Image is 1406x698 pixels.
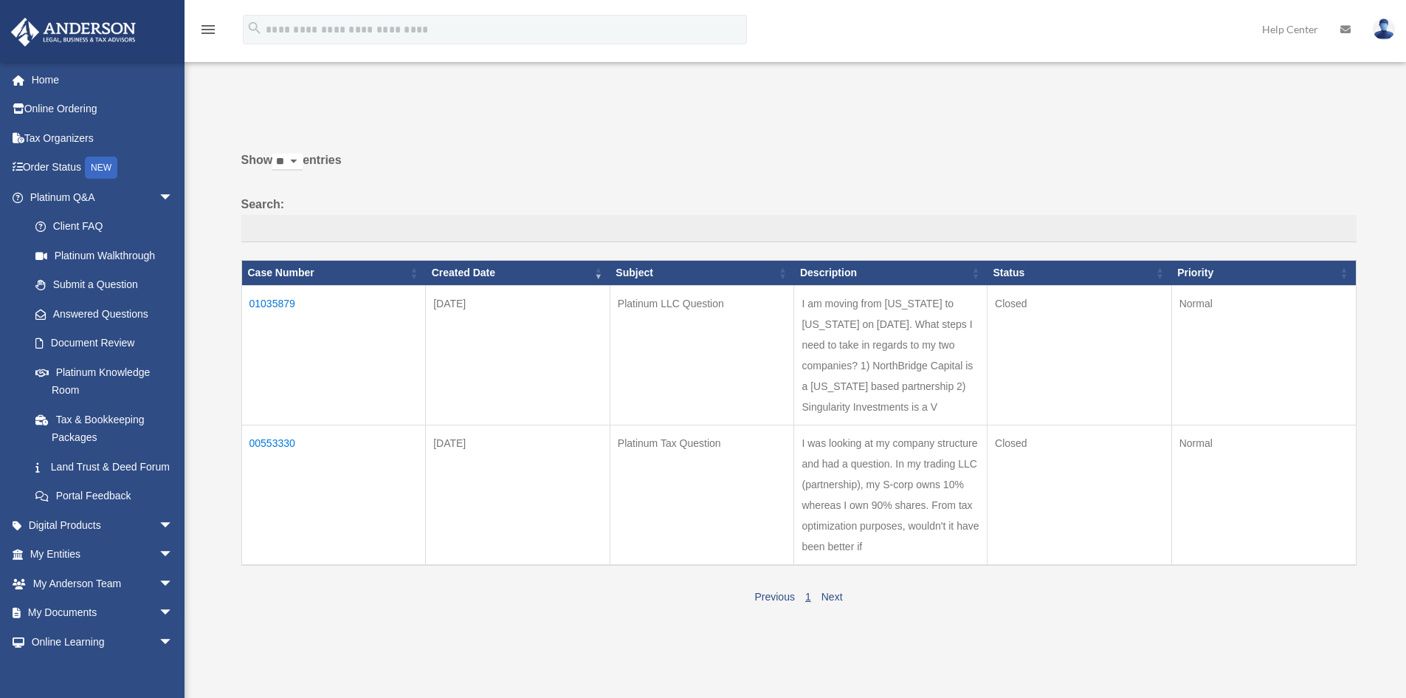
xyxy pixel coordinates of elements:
a: Platinum Walkthrough [21,241,188,270]
td: [DATE] [426,285,610,425]
td: Closed [988,285,1172,425]
a: menu [199,26,217,38]
a: Next [821,591,843,603]
input: Search: [241,215,1357,243]
a: Platinum Knowledge Room [21,357,188,405]
label: Search: [241,194,1357,243]
span: arrow_drop_down [159,182,188,213]
img: Anderson Advisors Platinum Portal [7,18,140,47]
th: Priority: activate to sort column ascending [1171,261,1356,286]
span: arrow_drop_down [159,510,188,541]
a: Tax Organizers [10,123,196,153]
td: I was looking at my company structure and had a question. In my trading LLC (partnership), my S-c... [794,425,988,565]
a: My Entitiesarrow_drop_down [10,540,196,569]
span: arrow_drop_down [159,627,188,657]
th: Status: activate to sort column ascending [988,261,1172,286]
a: Tax & Bookkeeping Packages [21,405,188,452]
span: arrow_drop_down [159,569,188,599]
a: Document Review [21,329,188,358]
span: arrow_drop_down [159,598,188,629]
a: Order StatusNEW [10,153,196,183]
a: Platinum Q&Aarrow_drop_down [10,182,188,212]
td: Normal [1171,425,1356,565]
th: Created Date: activate to sort column ascending [426,261,610,286]
a: My Documentsarrow_drop_down [10,598,196,628]
td: Platinum Tax Question [610,425,794,565]
a: Digital Productsarrow_drop_down [10,510,196,540]
i: search [247,20,263,36]
a: Previous [754,591,794,603]
a: Answered Questions [21,299,181,329]
a: Online Learningarrow_drop_down [10,627,196,657]
a: Land Trust & Deed Forum [21,452,188,482]
label: Show entries [241,150,1357,185]
a: Submit a Question [21,270,188,300]
td: I am moving from [US_STATE] to [US_STATE] on [DATE]. What steps I need to take in regards to my t... [794,285,988,425]
select: Showentries [272,154,303,171]
a: Portal Feedback [21,482,188,511]
th: Description: activate to sort column ascending [794,261,988,286]
img: User Pic [1373,18,1395,40]
a: Client FAQ [21,212,188,242]
td: Closed [988,425,1172,565]
td: 00553330 [241,425,426,565]
td: Platinum LLC Question [610,285,794,425]
div: NEW [85,157,117,179]
th: Subject: activate to sort column ascending [610,261,794,286]
a: Online Ordering [10,95,196,124]
i: menu [199,21,217,38]
span: arrow_drop_down [159,540,188,570]
td: 01035879 [241,285,426,425]
a: 1 [805,591,811,603]
td: [DATE] [426,425,610,565]
a: Home [10,65,196,95]
td: Normal [1171,285,1356,425]
th: Case Number: activate to sort column ascending [241,261,426,286]
a: My Anderson Teamarrow_drop_down [10,569,196,598]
